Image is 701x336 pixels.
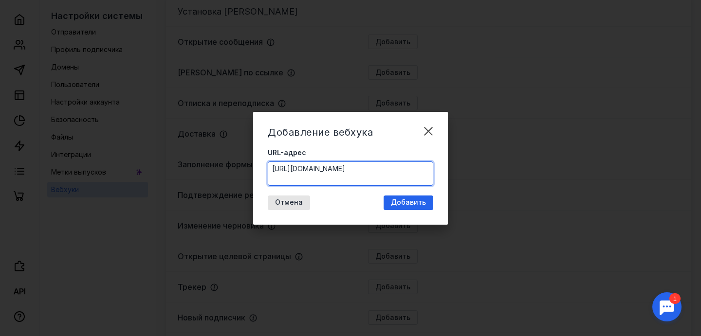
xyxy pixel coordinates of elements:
[22,6,33,17] div: 1
[391,198,426,207] span: Добавить
[268,195,310,210] button: Отмена
[384,195,433,210] button: Добавить
[268,148,306,158] span: URL-адрес
[268,126,373,138] span: Добавление вебхука
[275,198,303,207] span: Отмена
[268,162,433,185] textarea: [URL][DOMAIN_NAME]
